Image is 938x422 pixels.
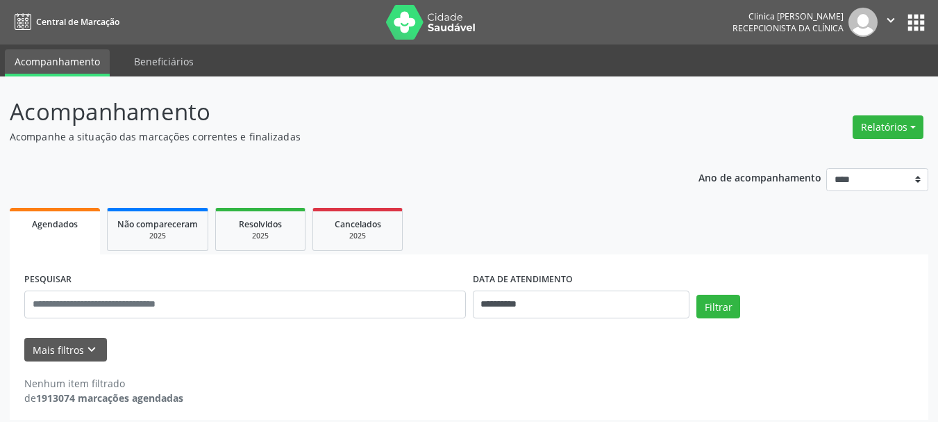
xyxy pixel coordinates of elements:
span: Resolvidos [239,218,282,230]
a: Beneficiários [124,49,203,74]
button:  [878,8,904,37]
a: Acompanhamento [5,49,110,76]
label: PESQUISAR [24,269,72,291]
span: Recepcionista da clínica [732,22,844,34]
div: Clinica [PERSON_NAME] [732,10,844,22]
span: Não compareceram [117,218,198,230]
button: Relatórios [853,115,923,139]
div: 2025 [226,231,295,241]
i: keyboard_arrow_down [84,342,99,357]
span: Cancelados [335,218,381,230]
div: 2025 [323,231,392,241]
div: de [24,391,183,405]
p: Acompanhamento [10,95,653,129]
strong: 1913074 marcações agendadas [36,391,183,405]
button: apps [904,10,928,35]
div: Nenhum item filtrado [24,376,183,391]
img: img [848,8,878,37]
a: Central de Marcação [10,10,119,33]
p: Acompanhe a situação das marcações correntes e finalizadas [10,129,653,144]
i:  [883,13,898,28]
button: Mais filtroskeyboard_arrow_down [24,338,107,362]
p: Ano de acompanhamento [698,168,821,186]
span: Agendados [32,218,78,230]
label: DATA DE ATENDIMENTO [473,269,573,291]
button: Filtrar [696,295,740,318]
span: Central de Marcação [36,16,119,28]
div: 2025 [117,231,198,241]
